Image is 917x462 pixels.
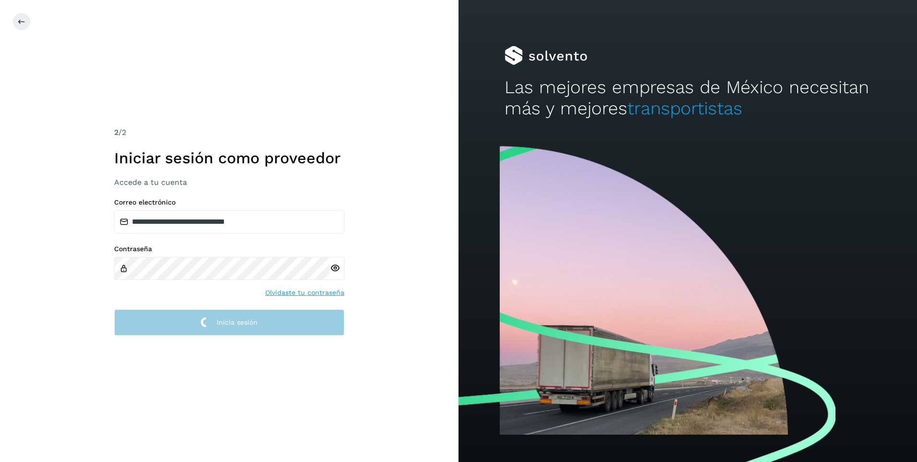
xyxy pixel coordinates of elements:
h2: Las mejores empresas de México necesitan más y mejores [505,77,871,120]
button: Inicia sesión [114,309,344,336]
span: Inicia sesión [217,319,258,326]
a: Olvidaste tu contraseña [265,288,344,298]
div: /2 [114,127,344,138]
span: 2 [114,128,118,137]
label: Correo electrónico [114,198,344,207]
h1: Iniciar sesión como proveedor [114,149,344,167]
label: Contraseña [114,245,344,253]
h3: Accede a tu cuenta [114,178,344,187]
span: transportistas [627,98,742,119]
